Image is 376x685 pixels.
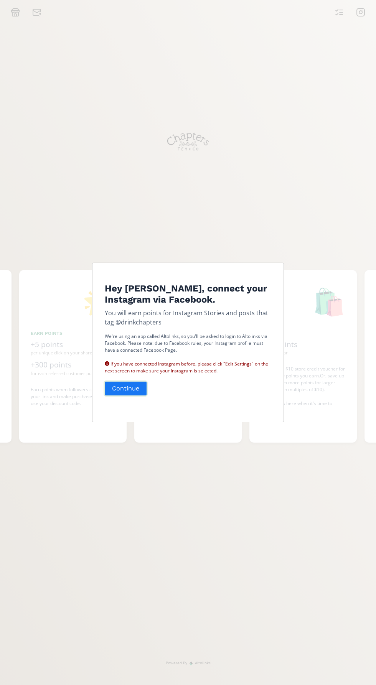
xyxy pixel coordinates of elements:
p: You will earn points for Instagram Stories and posts that tag @drinkchapters [105,308,271,326]
p: We're using an app called Altolinks, so you'll be asked to login to Altolinks via Facebook. Pleas... [105,333,271,374]
h4: Hey [PERSON_NAME], connect your Instagram via Facebook. [105,283,271,305]
div: Edit Program [92,263,284,422]
button: Continue [104,380,148,397]
div: If you have connected Instagram before, please click "Edit Settings" on the next screen to make s... [105,353,271,374]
